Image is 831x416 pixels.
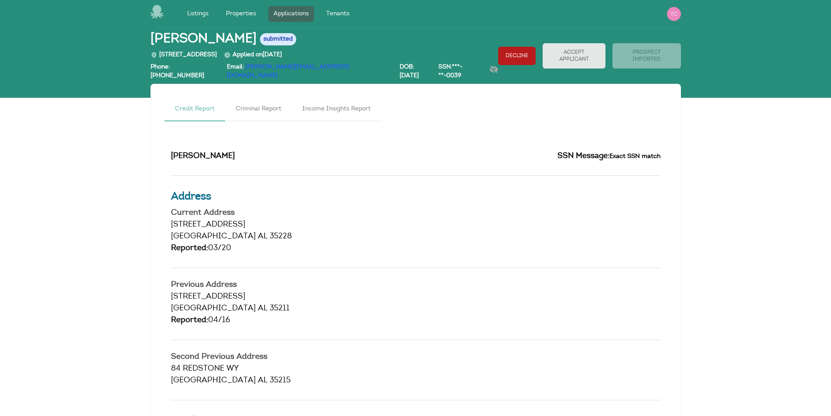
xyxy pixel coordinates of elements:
a: Income Insights Report [292,98,381,121]
span: [GEOGRAPHIC_DATA] [171,233,256,241]
a: Tenants [321,6,355,22]
a: Applications [268,6,314,22]
span: AL [258,377,267,385]
span: Reported: [171,244,208,252]
a: Criminal Report [225,98,292,121]
span: 35215 [270,377,291,385]
span: [PERSON_NAME] [150,31,256,47]
span: [STREET_ADDRESS] [171,293,245,301]
span: SSN Message: [557,152,609,160]
span: Reported: [171,316,208,324]
span: AL [258,233,267,241]
span: Applied on [DATE] [224,52,282,58]
span: 35211 [270,305,290,313]
div: 04/16 [171,315,660,327]
div: Phone: [PHONE_NUMBER] [150,63,220,80]
span: [GEOGRAPHIC_DATA] [171,377,256,385]
div: DOB: [DATE] [400,63,432,80]
span: AL [258,305,267,313]
nav: Tabs [164,98,667,121]
span: [STREET_ADDRESS] [150,52,217,58]
small: Exact SSN match [609,153,660,160]
div: 03/20 [171,243,660,254]
h4: Previous Address [171,281,660,289]
h4: Current Address [171,209,660,217]
a: Credit Report [164,98,225,121]
button: Decline [498,47,536,65]
span: [GEOGRAPHIC_DATA] [171,305,256,313]
span: submitted [260,33,296,45]
a: Listings [182,6,214,22]
h3: Address [171,189,660,205]
span: 35228 [270,233,292,241]
h2: [PERSON_NAME] [171,151,409,162]
a: [PERSON_NAME][EMAIL_ADDRESS][DOMAIN_NAME] [227,64,349,79]
button: Accept Applicant [543,43,605,69]
span: [STREET_ADDRESS] [171,221,245,229]
div: Email: [227,63,392,80]
a: Properties [221,6,261,22]
h4: Second Previous Address [171,353,660,361]
span: 84 REDSTONE WY [171,365,239,373]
